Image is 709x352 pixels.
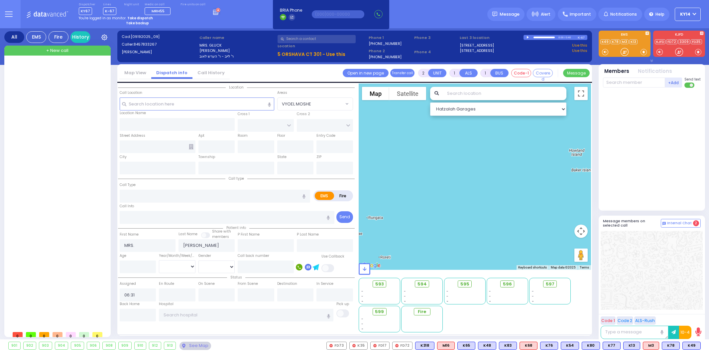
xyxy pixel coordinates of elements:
label: Use Callback [321,254,344,259]
span: Important [570,11,591,17]
a: KJFD [655,39,665,44]
label: Call Location [120,90,142,95]
div: K48 [478,342,496,350]
u: 5 ORSHAVA CT 301 - Use this [278,51,345,58]
span: - [404,299,406,304]
label: EMS [315,192,334,200]
input: Search member [603,78,665,88]
div: BLS [662,342,680,350]
button: Show street map [362,87,389,100]
span: - [404,294,406,299]
span: 0 [39,332,49,337]
label: First Name [120,232,139,237]
a: History [70,31,90,43]
span: 594 [417,281,427,287]
span: Message [500,11,520,18]
span: VYOEL MOSHE [278,98,344,110]
label: Cad: [122,34,197,40]
span: [09192025_09] [131,34,160,39]
span: Notifications [610,11,637,17]
div: Year/Month/Week/Day [159,253,195,259]
div: 901 [9,342,20,349]
div: BLS [582,342,600,350]
label: From Scene [238,281,258,286]
div: 909 [119,342,131,349]
div: 913 [164,342,176,349]
span: - [361,321,363,326]
span: VYOEL MOSHE [282,101,311,107]
button: Transfer call [390,69,414,77]
span: - [532,289,534,294]
button: Code-1 [511,69,531,77]
span: - [532,294,534,299]
span: - [489,294,491,299]
div: 0:40 [565,34,571,41]
a: M3 [621,39,629,44]
div: K65 [457,342,475,350]
div: K76 [540,342,558,350]
a: K78 [611,39,620,44]
div: K318 [415,342,434,350]
label: P First Name [238,232,260,237]
label: Cross 1 [238,111,250,117]
label: [PHONE_NUMBER] [369,41,402,46]
span: Phone 3 [414,35,457,41]
label: Dispatcher [79,3,95,7]
div: Fire [49,31,68,43]
span: Phone 1 [369,35,412,41]
label: Areas [277,90,287,95]
div: 0:00 [558,34,564,41]
span: - [361,316,363,321]
label: On Scene [198,281,215,286]
div: BLS [682,342,701,350]
span: 0 [13,332,23,337]
label: Room [238,133,248,138]
div: 910 [135,342,146,349]
div: K77 [603,342,621,350]
label: City [120,154,127,160]
label: Hospital [159,301,174,307]
img: Google [360,261,382,270]
span: KY14 [680,11,690,17]
div: K13 [623,342,640,350]
div: K68 [520,342,537,350]
a: FD72 [666,39,677,44]
img: red-radio-icon.svg [373,344,377,347]
div: FD72 [392,342,413,350]
span: 2 [693,220,699,226]
div: K49 [682,342,701,350]
label: Call Type [120,182,136,188]
a: Call History [192,70,230,76]
div: K54 [561,342,579,350]
label: Age [120,253,126,259]
label: Turn off text [684,82,695,88]
button: Covered [533,69,553,77]
button: Drag Pegman onto the map to open Street View [574,249,588,262]
a: 3309 [678,39,690,44]
input: Search location [443,87,566,100]
label: In Service [316,281,333,286]
label: Entry Code [316,133,335,138]
span: Phone 2 [369,48,412,54]
img: red-radio-icon.svg [352,344,356,347]
strong: Take dispatch [127,16,153,21]
button: UNIT [428,69,446,77]
div: BLS [415,342,434,350]
input: Search a contact [278,35,356,43]
div: EMS [26,31,46,43]
label: Location Name [120,110,146,116]
div: ALS [520,342,537,350]
span: 8457833267 [134,42,157,47]
div: BLS [499,342,517,350]
label: Caller name [199,35,275,41]
button: Members [604,68,629,75]
span: 0 [53,332,62,337]
small: Share with [212,229,231,234]
div: BLS [603,342,621,350]
span: K-67 [103,7,116,15]
div: BLS [540,342,558,350]
div: K-67 [578,35,587,40]
button: Toggle fullscreen view [574,87,588,100]
span: - [446,294,448,299]
div: See map [179,342,211,350]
